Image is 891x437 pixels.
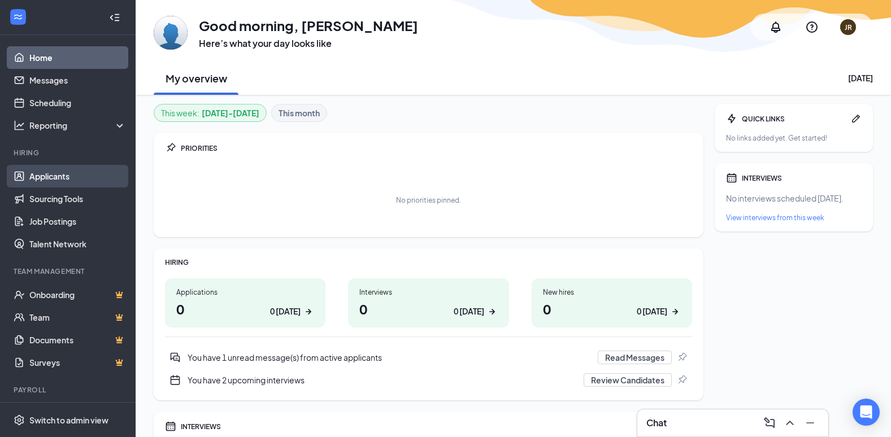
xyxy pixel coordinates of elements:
div: Hiring [14,148,124,158]
h1: 0 [543,299,681,318]
svg: QuestionInfo [805,20,819,34]
svg: ArrowRight [670,306,681,317]
a: View interviews from this week [726,213,862,222]
div: [DATE] [848,72,873,84]
svg: ChevronUp [783,416,797,430]
div: You have 1 unread message(s) from active applicants [188,352,591,363]
a: New hires00 [DATE]ArrowRight [532,278,692,327]
a: Applications00 [DATE]ArrowRight [165,278,325,327]
svg: Bolt [726,113,737,124]
div: You have 2 upcoming interviews [165,369,692,391]
div: HIRING [165,257,692,267]
svg: Settings [14,414,25,426]
a: Job Postings [29,210,126,233]
div: Applications [176,287,314,297]
h1: 0 [359,299,497,318]
button: Review Candidates [584,373,672,387]
a: TeamCrown [29,306,126,329]
svg: ArrowRight [303,306,314,317]
a: Scheduling [29,91,126,114]
div: QUICK LINKS [742,114,846,124]
svg: Minimize [803,416,817,430]
button: ChevronUp [781,414,799,432]
div: 0 [DATE] [454,305,484,317]
h1: 0 [176,299,314,318]
div: PRIORITIES [181,143,692,153]
svg: Calendar [726,172,737,183]
div: No interviews scheduled [DATE]. [726,193,862,204]
div: Open Intercom Messenger [853,399,880,426]
button: Read Messages [598,351,672,364]
a: Applicants [29,165,126,187]
a: SurveysCrown [29,351,126,374]
div: New hires [543,287,681,297]
div: You have 1 unread message(s) from active applicants [165,346,692,369]
div: This week : [161,107,259,119]
svg: ArrowRight [486,306,498,317]
div: 0 [DATE] [270,305,301,317]
div: Team Management [14,266,124,276]
b: [DATE] - [DATE] [202,107,259,119]
div: Interviews [359,287,497,297]
svg: Notifications [769,20,783,34]
a: DoubleChatActiveYou have 1 unread message(s) from active applicantsRead MessagesPin [165,346,692,369]
svg: Pen [850,113,862,124]
a: Talent Network [29,233,126,255]
svg: Pin [676,374,688,386]
div: INTERVIEWS [181,422,692,431]
a: Home [29,46,126,69]
div: Payroll [14,385,124,395]
h1: Good morning, [PERSON_NAME] [199,16,418,35]
h2: My overview [166,71,227,85]
div: You have 2 upcoming interviews [188,374,577,386]
div: INTERVIEWS [742,173,862,183]
svg: CalendarNew [169,374,181,386]
a: Messages [29,69,126,91]
a: Sourcing Tools [29,187,126,210]
svg: DoubleChatActive [169,352,181,363]
svg: WorkstreamLogo [12,11,24,23]
svg: Pin [676,352,688,363]
h3: Chat [646,417,667,429]
svg: Pin [165,142,176,154]
button: Minimize [801,414,819,432]
a: Interviews00 [DATE]ArrowRight [348,278,508,327]
h3: Here’s what your day looks like [199,37,418,50]
a: DocumentsCrown [29,329,126,351]
div: Switch to admin view [29,414,108,426]
div: No links added yet. Get started! [726,133,862,143]
button: ComposeMessage [760,414,779,432]
a: CalendarNewYou have 2 upcoming interviewsReview CandidatesPin [165,369,692,391]
svg: Analysis [14,120,25,131]
svg: Calendar [165,421,176,432]
div: Reporting [29,120,127,131]
svg: Collapse [109,12,120,23]
a: OnboardingCrown [29,283,126,306]
div: 0 [DATE] [637,305,667,317]
div: No priorities pinned. [396,195,461,205]
div: JR [845,23,852,32]
svg: ComposeMessage [763,416,776,430]
img: Joey Romero [154,16,188,50]
b: This month [279,107,320,119]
